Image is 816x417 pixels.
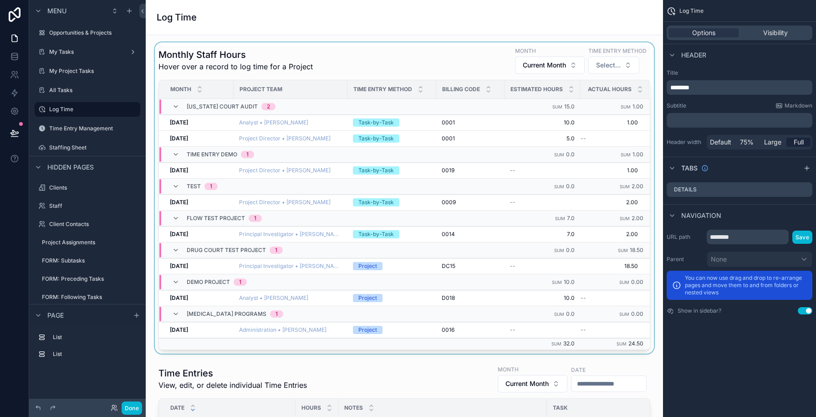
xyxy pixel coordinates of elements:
[775,102,812,109] a: Markdown
[554,152,564,157] small: Sum
[275,247,277,254] div: 1
[566,247,575,253] span: 0.0
[564,103,575,110] span: 15.0
[552,104,562,109] small: Sum
[49,202,138,210] label: Staff
[667,69,812,77] label: Title
[246,151,249,158] div: 1
[551,341,561,346] small: Sum
[35,121,140,136] a: Time Entry Management
[42,293,138,301] label: FORM: Following Tasks
[628,340,643,347] span: 24.50
[564,278,575,285] span: 10.0
[681,164,698,173] span: Tabs
[510,86,563,93] span: Estimated Hours
[187,278,230,286] span: Demo Project
[588,86,632,93] span: Actual Hours
[344,404,363,412] span: Notes
[763,28,788,37] span: Visibility
[620,184,630,189] small: Sum
[692,28,715,37] span: Options
[49,144,138,151] label: Staffing Sheet
[47,6,66,15] span: Menu
[301,404,321,412] span: Hours
[667,256,703,263] label: Parent
[552,280,562,285] small: Sum
[49,48,126,56] label: My Tasks
[555,216,565,221] small: Sum
[678,307,721,314] label: Show in sidebar?
[442,86,480,93] span: Billing Code
[35,140,140,155] a: Staffing Sheet
[566,151,575,158] span: 0.0
[210,183,212,190] div: 1
[170,86,191,93] span: Month
[275,310,278,318] div: 1
[554,184,564,189] small: Sum
[632,183,643,190] span: 2.00
[792,231,812,244] button: Save
[170,404,184,412] span: Date
[35,102,140,117] a: Log Time
[667,233,703,241] label: URL path
[631,278,643,285] span: 0.00
[35,180,140,195] a: Clients
[621,152,631,157] small: Sum
[711,255,727,264] span: None
[35,199,140,213] a: Staff
[707,252,812,267] button: None
[122,402,142,415] button: Done
[35,290,140,304] a: FORM: Following Tasks
[35,83,140,98] a: All Tasks
[35,64,140,78] a: My Project Tasks
[764,138,781,147] span: Large
[667,113,812,128] div: scrollable content
[157,11,197,24] h1: Log Time
[35,272,140,286] a: FORM: Preceding Tasks
[674,186,697,193] label: Details
[617,341,627,346] small: Sum
[42,275,138,283] label: FORM: Preceding Tasks
[239,278,241,286] div: 1
[42,257,138,264] label: FORM: Subtasks
[554,248,564,253] small: Sum
[353,86,412,93] span: Time Entry Method
[681,211,721,220] span: Navigation
[554,312,564,317] small: Sum
[667,80,812,95] div: scrollable content
[667,102,686,109] label: Subtitle
[618,248,628,253] small: Sum
[632,215,643,221] span: 2.00
[53,350,137,358] label: List
[49,106,135,113] label: Log Time
[619,312,629,317] small: Sum
[49,184,138,191] label: Clients
[47,163,94,172] span: Hidden pages
[740,138,754,147] span: 75%
[621,104,631,109] small: Sum
[47,311,64,320] span: Page
[794,138,804,147] span: Full
[632,151,643,158] span: 1.00
[553,404,568,412] span: Task
[187,247,266,254] span: Drug Court Test Project
[187,103,258,110] span: [US_STATE] Court Audit
[563,340,575,347] span: 32.0
[187,151,237,158] span: Time Entry Demo
[49,67,138,75] label: My Project Tasks
[710,138,731,147] span: Default
[566,310,575,317] span: 0.0
[53,334,137,341] label: List
[35,45,140,59] a: My Tasks
[685,274,807,296] p: You can now use drag and drop to re-arrange pages and move them to and from folders or nested views
[49,221,138,228] label: Client Contacts
[620,216,630,221] small: Sum
[267,103,270,110] div: 2
[679,7,704,15] span: Log Time
[49,29,138,36] label: Opportunities & Projects
[187,215,245,222] span: FLOW Test Project
[49,125,138,132] label: Time Entry Management
[187,310,266,318] span: [MEDICAL_DATA] Programs
[631,310,643,317] span: 0.00
[240,86,282,93] span: Project Team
